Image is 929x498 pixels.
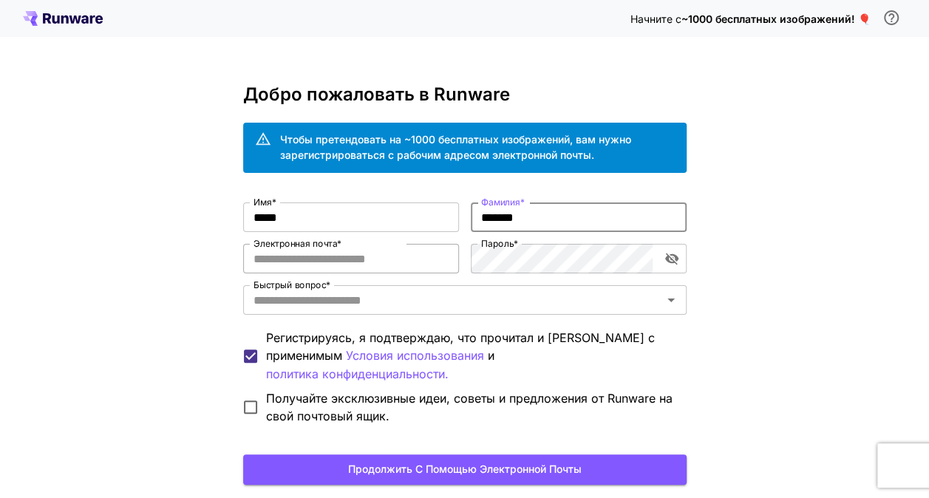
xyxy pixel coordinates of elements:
button: Открытый [661,290,681,310]
label: Электронная почта [253,237,341,250]
div: Чтобы претендовать на ~1000 бесплатных изображений, вам нужно зарегистрироваться с рабочим адресо... [280,132,675,163]
label: Фамилия [481,196,525,208]
span: ~1000 бесплатных изображений! 🎈 [681,13,871,25]
button: Продолжить с помощью электронной почты [243,454,687,485]
font: и [488,348,494,363]
button: Чтобы претендовать на бесплатный кредит, вам необходимо зарегистрироваться с помощью рабочего адр... [877,3,906,33]
p: политика конфиденциальности. [266,365,449,383]
font: Регистрируясь, я подтверждаю, что прочитал и [PERSON_NAME] с применимым [266,330,655,363]
span: Начните с [630,13,681,25]
button: Регистрируясь, я подтверждаю, что прочитал и [PERSON_NAME] с применимым Условия использования и [266,365,449,383]
label: Быстрый вопрос [253,279,330,291]
button: Регистрируясь, я подтверждаю, что прочитал и [PERSON_NAME] с применимым и политика конфиденциальн... [346,347,484,365]
label: Имя [253,196,276,208]
h3: Добро пожаловать в Runware [243,84,687,105]
label: Пароль [481,237,518,250]
span: Получайте эксклюзивные идеи, советы и предложения от Runware на свой почтовый ящик. [266,389,675,425]
font: Условия использования [346,348,484,363]
button: Переключение видимости пароля [659,245,685,272]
